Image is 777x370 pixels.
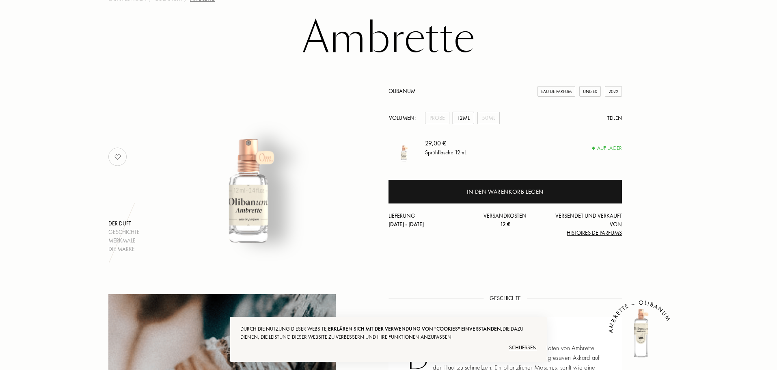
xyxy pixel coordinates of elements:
div: Schließen [240,341,537,354]
div: Teilen [607,114,622,122]
img: no_like_p.png [110,149,126,165]
div: In den Warenkorb legen [467,187,544,197]
h1: Ambrette [186,16,591,61]
div: Sprühflasche 12mL [425,148,466,157]
div: Lieferung [388,212,466,229]
div: Volumen: [388,112,420,124]
div: Geschichte [108,228,140,236]
div: 50mL [477,112,500,124]
img: Ambrette Olibanum [148,52,349,253]
span: erklären sich mit der Verwendung von "Cookies" einverstanden, [328,325,503,332]
span: [DATE] - [DATE] [388,221,424,228]
div: 12mL [453,112,474,124]
div: Der Duft [108,219,140,228]
div: Unisex [579,86,601,97]
div: Auf Lager [592,144,622,152]
span: Histoires de Parfums [567,229,622,236]
div: Merkmale [108,236,140,245]
div: Durch die Nutzung dieser Website, die dazu dienen, die Leistung dieser Website zu verbessern und ... [240,325,537,341]
img: Ambrette [617,309,665,357]
div: Probe [425,112,449,124]
span: 12 € [500,221,510,228]
div: Eau de Parfum [537,86,575,97]
div: Versandkosten [466,212,544,229]
div: Die Marke [108,245,140,253]
div: Versendet und verkauft von [544,212,622,237]
a: Olibanum [388,87,416,95]
div: 2022 [605,86,622,97]
div: 29,00 € [425,138,466,148]
img: Ambrette Olibanum [388,132,419,163]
